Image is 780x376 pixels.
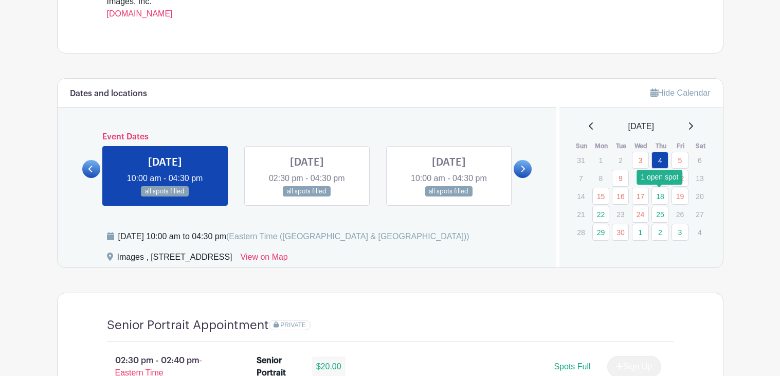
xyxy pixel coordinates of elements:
[672,224,688,241] a: 3
[691,224,708,240] p: 4
[612,170,629,187] a: 9
[572,206,589,222] p: 21
[592,224,609,241] a: 29
[612,224,629,241] a: 30
[572,224,589,240] p: 28
[592,152,609,168] p: 1
[572,170,589,186] p: 7
[651,188,668,205] a: 18
[632,152,649,169] a: 3
[672,206,688,222] p: 26
[592,141,612,151] th: Mon
[651,224,668,241] a: 2
[117,251,232,267] div: Images , [STREET_ADDRESS]
[651,206,668,223] a: 25
[592,206,609,223] a: 22
[628,120,654,133] span: [DATE]
[592,170,609,186] p: 8
[107,318,269,333] h4: Senior Portrait Appointment
[226,232,469,241] span: (Eastern Time ([GEOGRAPHIC_DATA] & [GEOGRAPHIC_DATA]))
[612,152,629,168] p: 2
[572,188,589,204] p: 14
[672,188,688,205] a: 19
[70,89,147,99] h6: Dates and locations
[631,141,651,151] th: Wed
[691,170,708,186] p: 13
[611,141,631,151] th: Tue
[632,188,649,205] a: 17
[651,152,668,169] a: 4
[107,9,173,18] a: [DOMAIN_NAME]
[572,141,592,151] th: Sun
[280,321,306,329] span: PRIVATE
[651,141,671,151] th: Thu
[632,170,649,186] p: 10
[118,230,469,243] div: [DATE] 10:00 am to 04:30 pm
[672,152,688,169] a: 5
[592,188,609,205] a: 15
[691,188,708,204] p: 20
[632,206,649,223] a: 24
[554,362,590,371] span: Spots Full
[650,88,710,97] a: Hide Calendar
[691,206,708,222] p: 27
[572,152,589,168] p: 31
[100,132,514,142] h6: Event Dates
[612,188,629,205] a: 16
[612,206,629,222] p: 23
[241,251,288,267] a: View on Map
[691,152,708,168] p: 6
[671,141,691,151] th: Fri
[637,170,682,185] div: 1 open spot
[691,141,711,151] th: Sat
[632,224,649,241] a: 1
